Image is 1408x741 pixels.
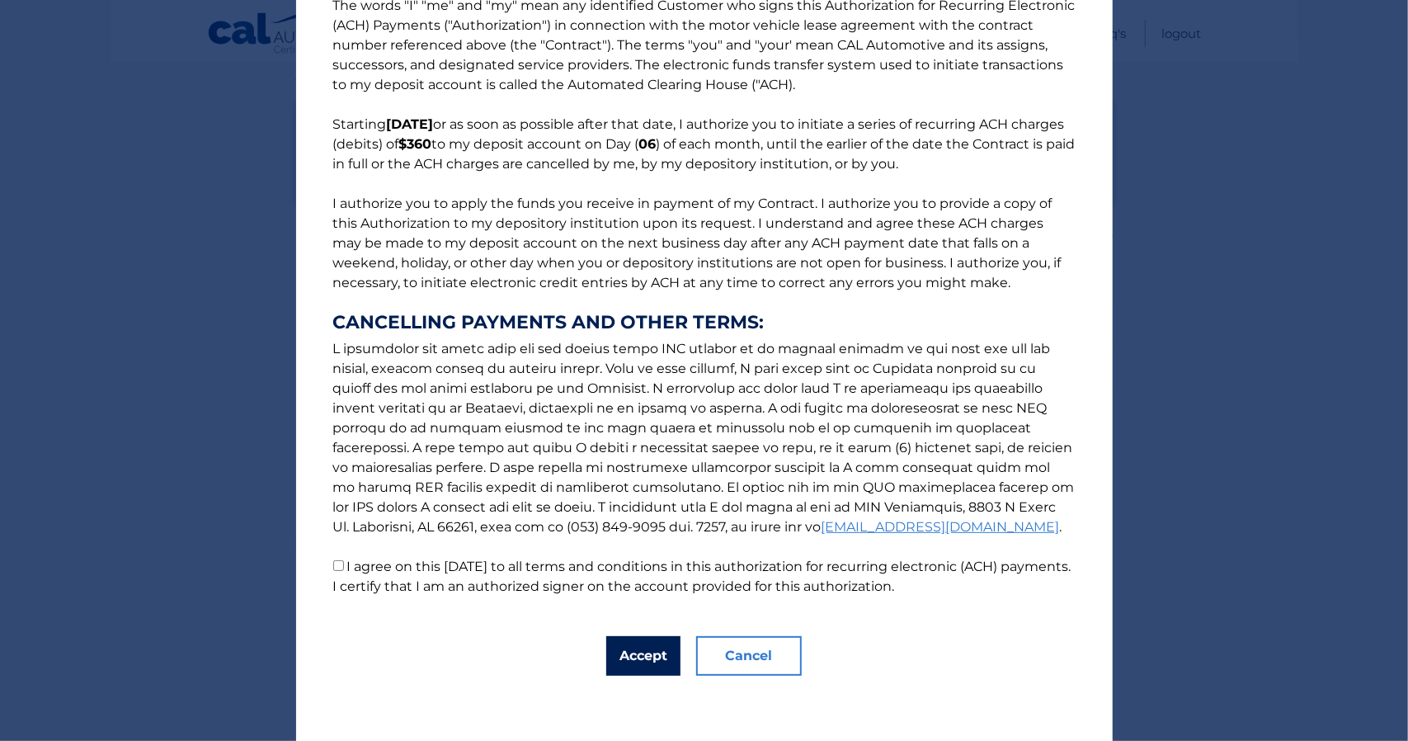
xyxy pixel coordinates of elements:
[399,136,432,152] b: $360
[639,136,657,152] b: 06
[333,559,1071,594] label: I agree on this [DATE] to all terms and conditions in this authorization for recurring electronic...
[822,519,1060,535] a: [EMAIL_ADDRESS][DOMAIN_NAME]
[387,116,434,132] b: [DATE]
[606,636,680,676] button: Accept
[696,636,802,676] button: Cancel
[333,313,1076,333] strong: CANCELLING PAYMENTS AND OTHER TERMS:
